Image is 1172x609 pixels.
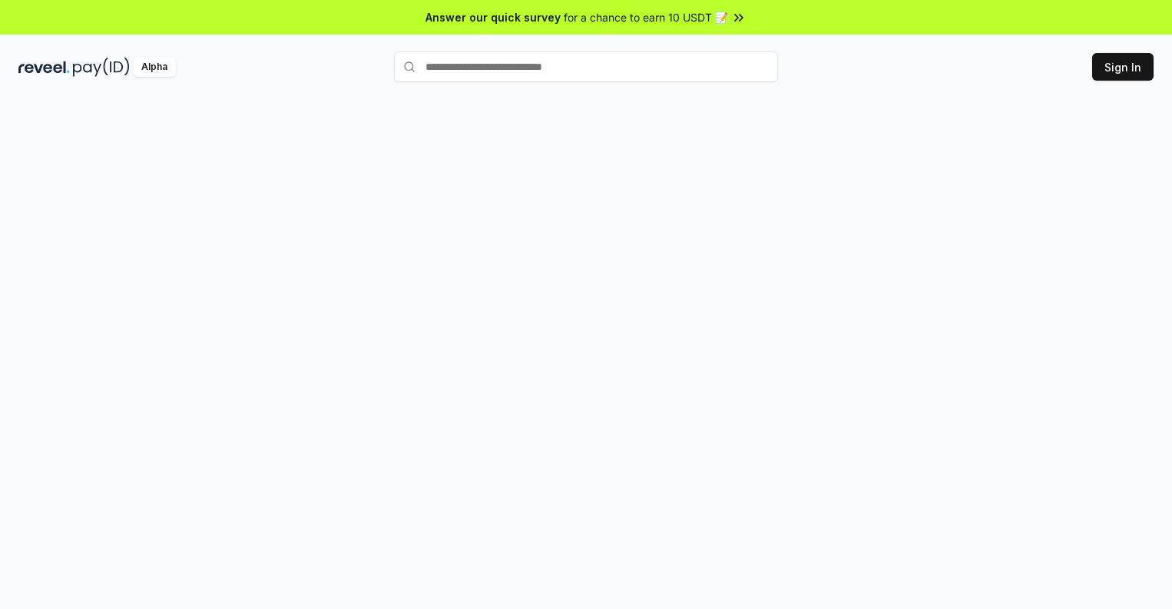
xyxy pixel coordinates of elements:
[133,58,176,77] div: Alpha
[1092,53,1154,81] button: Sign In
[18,58,70,77] img: reveel_dark
[564,9,728,25] span: for a chance to earn 10 USDT 📝
[425,9,561,25] span: Answer our quick survey
[73,58,130,77] img: pay_id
